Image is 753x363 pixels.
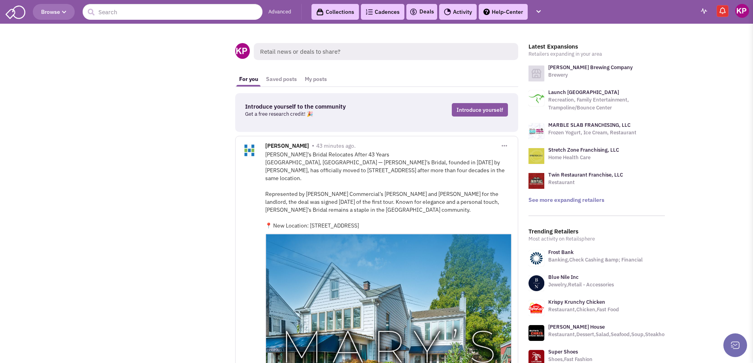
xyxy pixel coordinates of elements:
[452,103,508,117] a: Introduce yourself
[311,4,359,20] a: Collections
[548,324,605,330] a: [PERSON_NAME] House
[528,300,544,316] img: www.krispykrunchy.com
[444,8,451,15] img: Activity.png
[528,50,665,58] p: Retailers expanding in your area
[528,196,604,203] a: See more expanding retailers
[479,4,528,20] a: Help-Center
[268,8,291,16] a: Advanced
[483,9,490,15] img: help.png
[548,71,633,79] p: Brewery
[33,4,75,20] button: Browse
[548,89,619,96] a: Launch [GEOGRAPHIC_DATA]
[439,4,477,20] a: Activity
[548,256,643,264] p: Banking,Check Cashing &amp; Financial
[528,235,665,243] p: Most activity on Retailsphere
[548,179,623,186] p: Restaurant
[548,154,619,162] p: Home Health Care
[528,43,665,50] h3: Latest Expansions
[262,72,301,87] a: Saved posts
[301,72,331,87] a: My posts
[410,7,417,17] img: icon-deals.svg
[548,171,623,178] a: Twin Restaurant Franchise, LLC
[366,9,373,15] img: Cadences_logo.png
[548,129,636,137] p: Frozen Yogurt, Ice Cream, Restaurant
[528,90,544,106] img: logo
[361,4,404,20] a: Cadences
[548,249,574,256] a: Frost Bank
[735,4,749,18] img: Keypoint Partners
[548,96,665,112] p: Recreation, Family Entertainment, Trampoline/Bounce Center
[548,331,673,339] p: Restaurant,Dessert,Salad,Seafood,Soup,Steakhouse
[548,274,579,280] a: Blue Nile Inc
[316,142,356,149] span: 43 minutes ago.
[528,250,544,266] img: www.frostbank.com
[41,8,66,15] span: Browse
[265,142,309,151] span: [PERSON_NAME]
[245,110,394,118] p: Get a free research credit! 🎉
[528,148,544,164] img: logo
[528,66,544,81] img: logo
[316,8,324,16] img: icon-collection-lavender-black.svg
[548,348,578,355] a: Super Shoes
[245,103,394,110] h3: Introduce yourself to the community
[83,4,262,20] input: Search
[528,173,544,189] img: logo
[265,150,512,229] div: [PERSON_NAME]’s Bridal Relocates After 43 Years [GEOGRAPHIC_DATA], [GEOGRAPHIC_DATA] — [PERSON_NA...
[548,122,630,128] a: MARBLE SLAB FRANCHISING, LLC
[548,306,619,314] p: Restaurant,Chicken,Fast Food
[254,43,518,60] span: Retail news or deals to share?
[528,275,544,291] img: www.bluenile.com
[410,7,434,17] a: Deals
[548,281,614,289] p: Jewelry,Retail - Accessories
[235,72,262,87] a: For you
[528,228,665,235] h3: Trending Retailers
[548,64,633,71] a: [PERSON_NAME] Brewing Company
[528,123,544,139] img: logo
[548,299,605,305] a: Krispy Krunchy Chicken
[6,4,25,19] img: SmartAdmin
[548,147,619,153] a: Stretch Zone Franchising, LLC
